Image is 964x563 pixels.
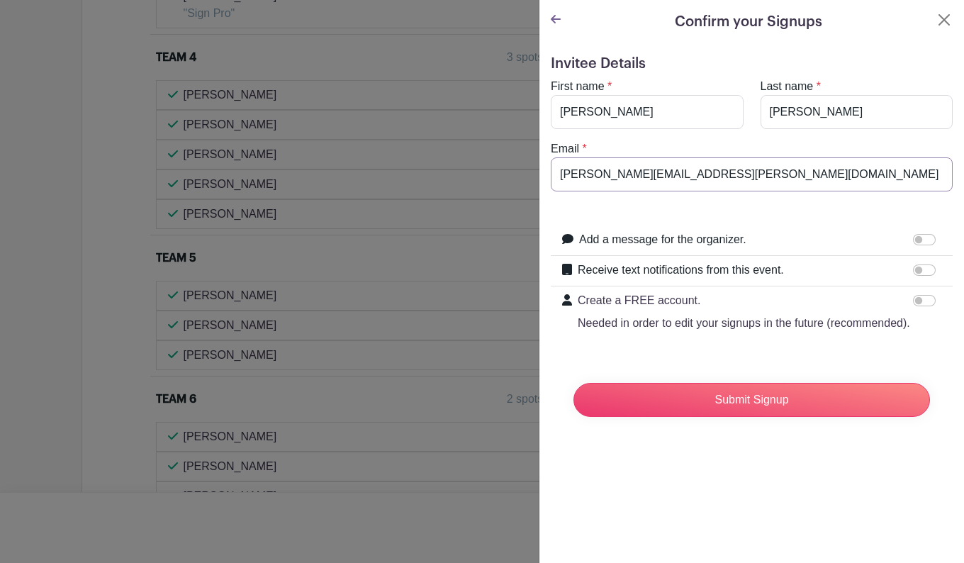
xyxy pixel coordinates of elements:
label: Last name [761,78,814,95]
input: Submit Signup [573,383,930,417]
h5: Invitee Details [551,55,953,72]
label: Add a message for the organizer. [579,231,746,248]
label: First name [551,78,605,95]
p: Needed in order to edit your signups in the future (recommended). [578,315,910,332]
h5: Confirm your Signups [675,11,822,33]
button: Close [936,11,953,28]
p: Create a FREE account. [578,292,910,309]
label: Email [551,140,579,157]
label: Receive text notifications from this event. [578,262,784,279]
